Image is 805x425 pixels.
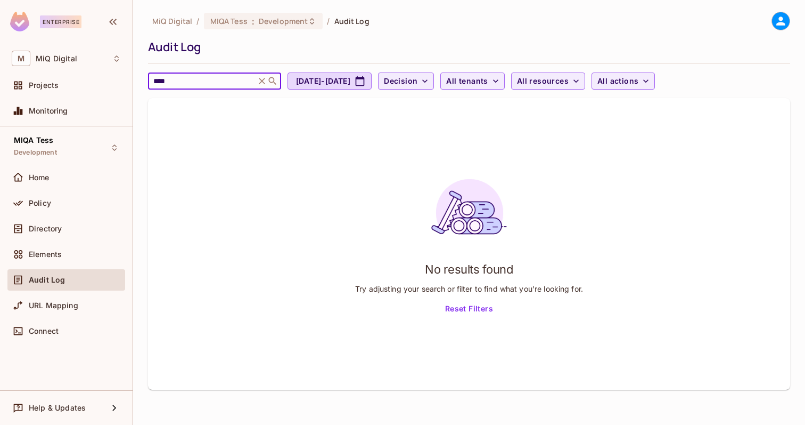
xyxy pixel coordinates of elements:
span: Directory [29,224,62,233]
span: MIQA Tess [14,136,53,145]
span: Home [29,173,50,182]
button: Reset Filters [441,300,497,317]
span: M [12,51,30,66]
span: MIQA Tess [210,16,248,26]
span: : [251,17,255,26]
span: Development [259,16,308,26]
span: Workspace: MiQ Digital [36,54,77,63]
button: Decision [378,73,434,90]
span: Help & Updates [29,404,86,412]
button: All tenants [440,73,504,90]
span: Policy [29,199,51,207]
p: Try adjusting your search or filter to find what you’re looking for. [355,284,583,294]
div: Audit Log [148,39,785,55]
span: Audit Log [334,16,369,26]
li: / [196,16,199,26]
button: All resources [511,73,585,90]
h1: No results found [425,261,513,277]
div: Enterprise [40,15,81,28]
span: All actions [597,75,638,88]
span: All tenants [446,75,488,88]
span: Monitoring [29,107,68,115]
span: All resources [517,75,569,88]
img: SReyMgAAAABJRU5ErkJggg== [10,12,29,31]
span: Elements [29,250,62,259]
button: [DATE]-[DATE] [287,73,372,90]
span: URL Mapping [29,301,78,310]
span: Development [14,148,57,157]
span: Projects [29,81,59,90]
span: Decision [384,75,417,88]
span: Audit Log [29,276,65,284]
span: the active workspace [152,16,192,26]
button: All actions [592,73,655,90]
span: Connect [29,327,59,335]
li: / [327,16,330,26]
